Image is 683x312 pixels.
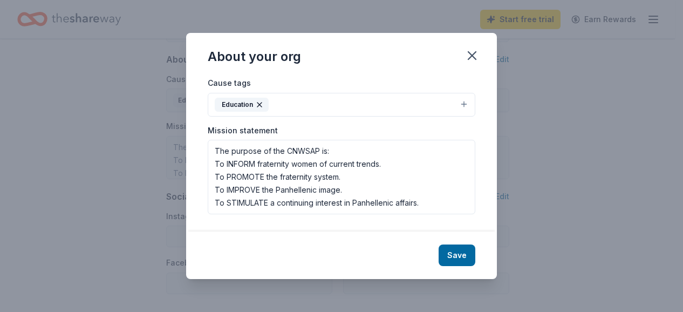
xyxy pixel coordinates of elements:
textarea: The purpose of the CNWSAP is: To INFORM fraternity women of current trends. To PROMOTE the frater... [208,140,475,214]
div: About your org [208,48,301,65]
button: Save [439,245,475,266]
label: Mission statement [208,125,278,136]
div: Education [215,98,269,112]
label: Cause tags [208,78,251,89]
button: Education [208,93,475,117]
